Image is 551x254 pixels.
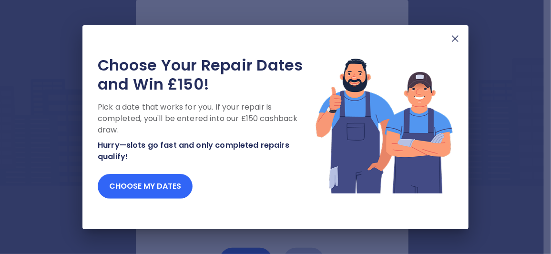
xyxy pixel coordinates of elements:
h2: Choose Your Repair Dates and Win £150! [98,56,315,94]
p: Pick a date that works for you. If your repair is completed, you'll be entered into our £150 cash... [98,102,315,136]
button: Choose my dates [98,174,193,199]
img: X Mark [449,33,461,44]
img: Lottery [315,56,453,195]
p: Hurry—slots go fast and only completed repairs qualify! [98,140,315,163]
